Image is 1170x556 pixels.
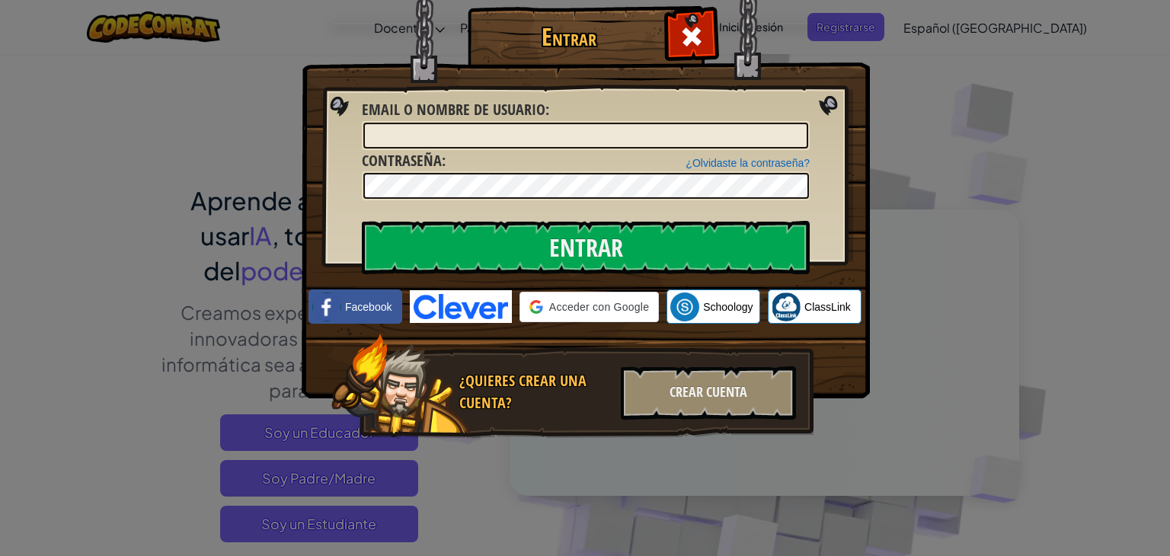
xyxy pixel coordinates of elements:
img: facebook_small.png [312,292,341,321]
span: Contraseña [362,150,442,171]
img: classlink-logo-small.png [772,292,801,321]
input: Entrar [362,221,810,274]
span: ClassLink [804,299,851,315]
span: Acceder con Google [549,299,649,315]
h1: Entrar [472,24,666,50]
label: : [362,150,446,172]
span: Email o Nombre de usuario [362,99,545,120]
a: ¿Olvidaste la contraseña? [686,157,810,169]
div: Acceder con Google [519,292,659,322]
div: ¿Quieres crear una cuenta? [459,370,612,414]
img: clever-logo-blue.png [410,290,512,323]
label: : [362,99,549,121]
span: Facebook [345,299,392,315]
div: Crear Cuenta [621,366,796,420]
span: Schoology [703,299,753,315]
img: schoology.png [670,292,699,321]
